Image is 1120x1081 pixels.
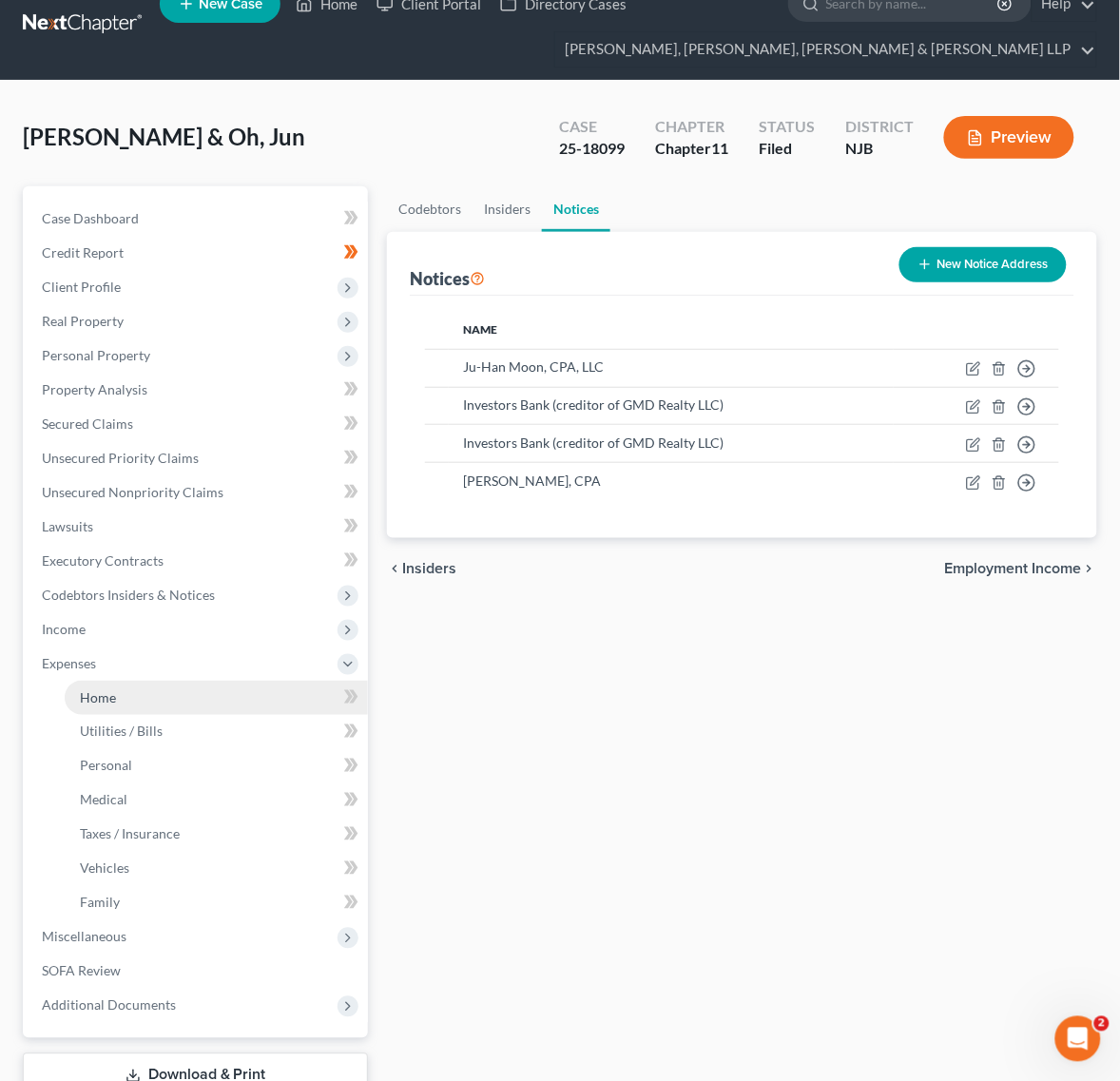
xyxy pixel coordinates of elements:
[759,116,815,138] div: Status
[945,561,1097,576] button: Employment Income chevron_right
[42,997,176,1013] span: Additional Documents
[65,886,368,920] a: Family
[80,826,180,842] span: Taxes / Insurance
[899,247,1067,282] button: New Notice Address
[27,407,368,441] a: Secured Claims
[42,279,121,295] span: Client Profile
[42,552,164,569] span: Executory Contracts
[27,373,368,407] a: Property Analysis
[559,138,625,160] div: 25-18099
[42,415,133,432] span: Secured Claims
[27,475,368,510] a: Unsecured Nonpriority Claims
[464,322,498,337] span: Name
[944,116,1074,159] button: Preview
[42,450,199,466] span: Unsecured Priority Claims
[42,244,124,261] span: Credit Report
[410,267,485,290] div: Notices
[80,792,127,808] span: Medical
[464,358,605,375] span: Ju-Han Moon, CPA, LLC
[559,116,625,138] div: Case
[80,860,129,877] span: Vehicles
[464,473,602,489] span: [PERSON_NAME], CPA
[759,138,815,160] div: Filed
[945,561,1082,576] span: Employment Income
[42,518,93,534] span: Lawsuits
[65,783,368,818] a: Medical
[80,689,116,705] span: Home
[402,561,456,576] span: Insiders
[65,852,368,886] a: Vehicles
[80,758,132,774] span: Personal
[473,186,542,232] a: Insiders
[65,681,368,715] a: Home
[42,929,126,945] span: Miscellaneous
[1082,561,1097,576] i: chevron_right
[27,510,368,544] a: Lawsuits
[27,202,368,236] a: Case Dashboard
[464,434,724,451] span: Investors Bank (creditor of GMD Realty LLC)
[655,138,728,160] div: Chapter
[42,655,96,671] span: Expenses
[42,621,86,637] span: Income
[42,210,139,226] span: Case Dashboard
[1055,1016,1101,1062] iframe: Intercom live chat
[27,236,368,270] a: Credit Report
[27,544,368,578] a: Executory Contracts
[655,116,728,138] div: Chapter
[387,186,473,232] a: Codebtors
[387,561,402,576] i: chevron_left
[23,123,305,150] span: [PERSON_NAME] & Oh, Jun
[65,818,368,852] a: Taxes / Insurance
[387,561,456,576] button: chevron_left Insiders
[27,441,368,475] a: Unsecured Priority Claims
[711,139,728,157] span: 11
[42,381,147,397] span: Property Analysis
[845,138,914,160] div: NJB
[42,587,215,603] span: Codebtors Insiders & Notices
[80,895,120,911] span: Family
[80,724,163,740] span: Utilities / Bills
[27,955,368,989] a: SOFA Review
[1094,1016,1110,1032] span: 2
[42,963,121,979] span: SOFA Review
[65,715,368,749] a: Utilities / Bills
[42,484,223,500] span: Unsecured Nonpriority Claims
[464,396,724,413] span: Investors Bank (creditor of GMD Realty LLC)
[65,749,368,783] a: Personal
[42,313,124,329] span: Real Property
[42,347,150,363] span: Personal Property
[542,186,610,232] a: Notices
[555,32,1096,67] a: [PERSON_NAME], [PERSON_NAME], [PERSON_NAME] & [PERSON_NAME] LLP
[845,116,914,138] div: District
